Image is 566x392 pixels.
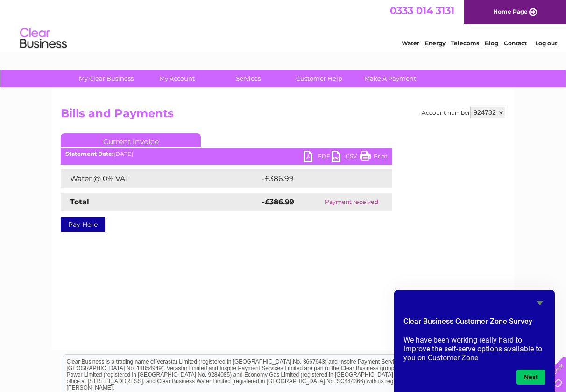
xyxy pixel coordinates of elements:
[61,151,392,157] div: [DATE]
[68,70,145,87] a: My Clear Business
[63,5,504,45] div: Clear Business is a trading name of Verastar Limited (registered in [GEOGRAPHIC_DATA] No. 3667643...
[260,169,377,188] td: -£386.99
[451,40,479,47] a: Telecoms
[61,169,260,188] td: Water @ 0% VAT
[311,193,392,211] td: Payment received
[61,107,505,125] h2: Bills and Payments
[332,151,360,164] a: CSV
[390,5,454,16] a: 0333 014 3131
[534,297,545,308] button: Hide survey
[403,316,545,332] h2: Clear Business Customer Zone Survey
[262,197,294,206] strong: -£386.99
[65,150,113,157] b: Statement Date:
[139,70,216,87] a: My Account
[360,151,388,164] a: Print
[210,70,287,87] a: Services
[535,40,557,47] a: Log out
[352,70,429,87] a: Make A Payment
[61,133,201,147] a: Current Invoice
[485,40,498,47] a: Blog
[281,70,358,87] a: Customer Help
[402,40,419,47] a: Water
[61,217,105,232] a: Pay Here
[70,197,89,206] strong: Total
[422,107,505,118] div: Account number
[403,297,545,385] div: Clear Business Customer Zone Survey
[504,40,527,47] a: Contact
[304,151,332,164] a: PDF
[20,24,67,53] img: logo.png
[516,370,545,385] button: Next question
[403,336,545,362] p: We have been working really hard to improve the self-serve options available to you on Customer Zone
[425,40,446,47] a: Energy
